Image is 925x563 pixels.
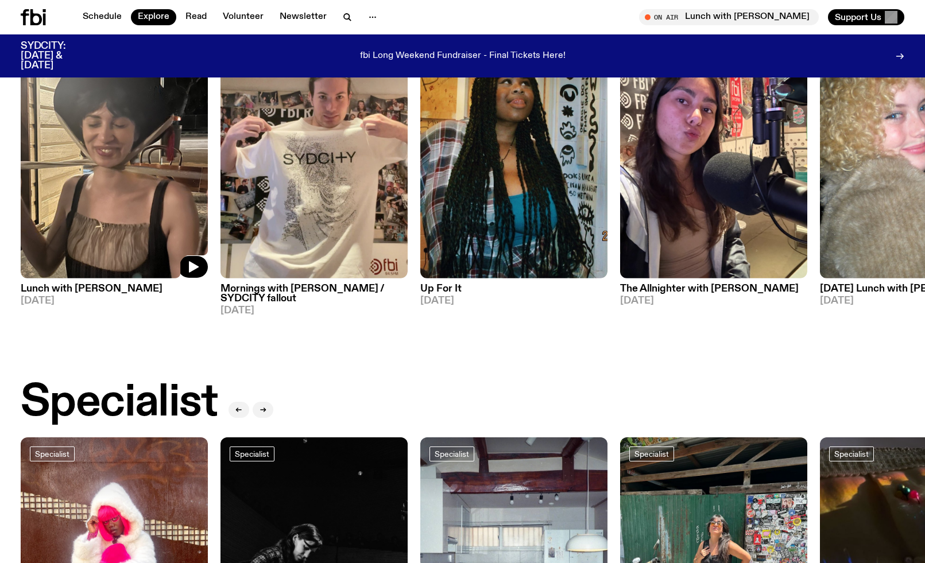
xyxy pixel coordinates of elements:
[620,278,807,306] a: The Allnighter with [PERSON_NAME][DATE]
[21,278,208,306] a: Lunch with [PERSON_NAME][DATE]
[179,9,214,25] a: Read
[360,51,566,61] p: fbi Long Weekend Fundraiser - Final Tickets Here!
[235,449,269,458] span: Specialist
[21,296,208,306] span: [DATE]
[273,9,334,25] a: Newsletter
[131,9,176,25] a: Explore
[35,449,69,458] span: Specialist
[230,446,274,461] a: Specialist
[828,9,904,25] button: Support Us
[834,449,869,458] span: Specialist
[435,449,469,458] span: Specialist
[220,306,408,316] span: [DATE]
[30,446,75,461] a: Specialist
[629,446,674,461] a: Specialist
[634,449,669,458] span: Specialist
[420,278,607,306] a: Up For It[DATE]
[420,296,607,306] span: [DATE]
[420,284,607,294] h3: Up For It
[620,296,807,306] span: [DATE]
[76,9,129,25] a: Schedule
[21,284,208,294] h3: Lunch with [PERSON_NAME]
[835,12,881,22] span: Support Us
[829,446,874,461] a: Specialist
[639,9,819,25] button: On AirLunch with [PERSON_NAME]
[21,41,94,71] h3: SYDCITY: [DATE] & [DATE]
[216,9,270,25] a: Volunteer
[620,284,807,294] h3: The Allnighter with [PERSON_NAME]
[220,278,408,316] a: Mornings with [PERSON_NAME] / SYDCITY fallout[DATE]
[420,29,607,278] img: Ify - a Brown Skin girl with black braided twists, looking up to the side with her tongue stickin...
[220,284,408,304] h3: Mornings with [PERSON_NAME] / SYDCITY fallout
[429,446,474,461] a: Specialist
[21,381,217,425] h2: Specialist
[220,29,408,278] img: Jim in the fbi studio, showing off their white SYDCITY t-shirt.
